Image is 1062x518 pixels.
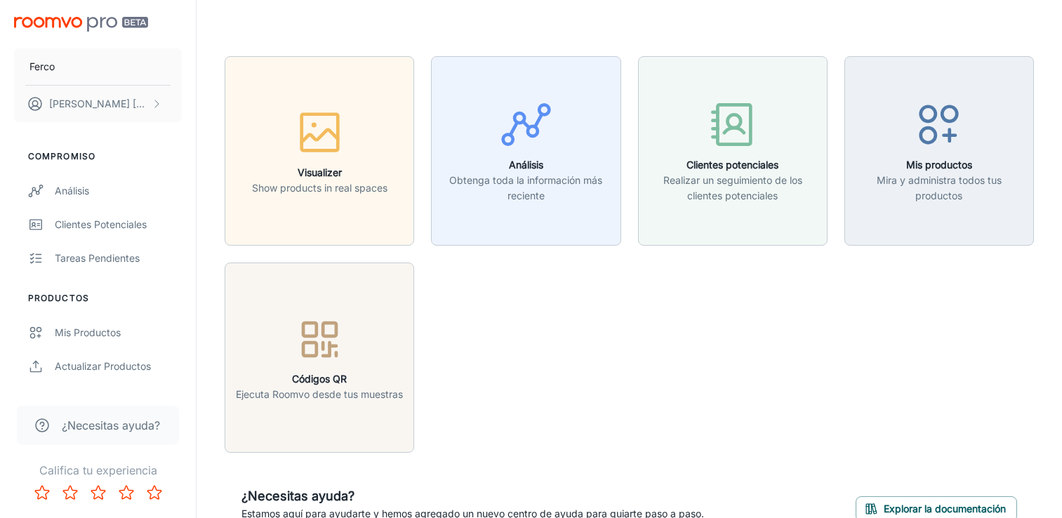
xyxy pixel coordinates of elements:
button: Rate 3 star [84,479,112,507]
p: [PERSON_NAME] [PERSON_NAME] [49,96,148,112]
button: Mis productosMira y administra todos tus productos [844,56,1034,246]
button: Códigos QREjecuta Roomvo desde tus muestras [225,263,414,452]
p: Realizar un seguimiento de los clientes potenciales [647,173,818,204]
button: [PERSON_NAME] [PERSON_NAME] [14,86,182,122]
p: Mira y administra todos tus productos [854,173,1025,204]
p: Califica tu experiencia [11,462,185,479]
h6: Mis productos [854,157,1025,173]
button: Clientes potencialesRealizar un seguimiento de los clientes potenciales [638,56,828,246]
span: ¿Necesitas ayuda? [62,417,160,434]
h6: Códigos QR [236,371,403,387]
a: AnálisisObtenga toda la información más reciente [431,143,620,157]
button: AnálisisObtenga toda la información más reciente [431,56,620,246]
h6: Clientes potenciales [647,157,818,173]
button: Rate 1 star [28,479,56,507]
div: Mis productos [55,325,182,340]
h6: ¿Necesitas ayuda? [241,486,704,506]
p: Show products in real spaces [252,180,387,196]
div: Actualizar productos [55,359,182,374]
button: Rate 4 star [112,479,140,507]
div: Clientes potenciales [55,217,182,232]
p: Ejecuta Roomvo desde tus muestras [236,387,403,402]
button: Ferco [14,48,182,85]
button: Rate 2 star [56,479,84,507]
h6: Análisis [440,157,611,173]
button: Rate 5 star [140,479,168,507]
img: Roomvo PRO Beta [14,17,148,32]
p: Obtenga toda la información más reciente [440,173,611,204]
div: Tareas pendientes [55,251,182,266]
button: VisualizerShow products in real spaces [225,56,414,246]
a: Clientes potencialesRealizar un seguimiento de los clientes potenciales [638,143,828,157]
a: Explorar la documentación [856,500,1017,514]
a: Mis productosMira y administra todos tus productos [844,143,1034,157]
h6: Visualizer [252,165,387,180]
a: Códigos QREjecuta Roomvo desde tus muestras [225,350,414,364]
p: Ferco [29,59,55,74]
div: Análisis [55,183,182,199]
